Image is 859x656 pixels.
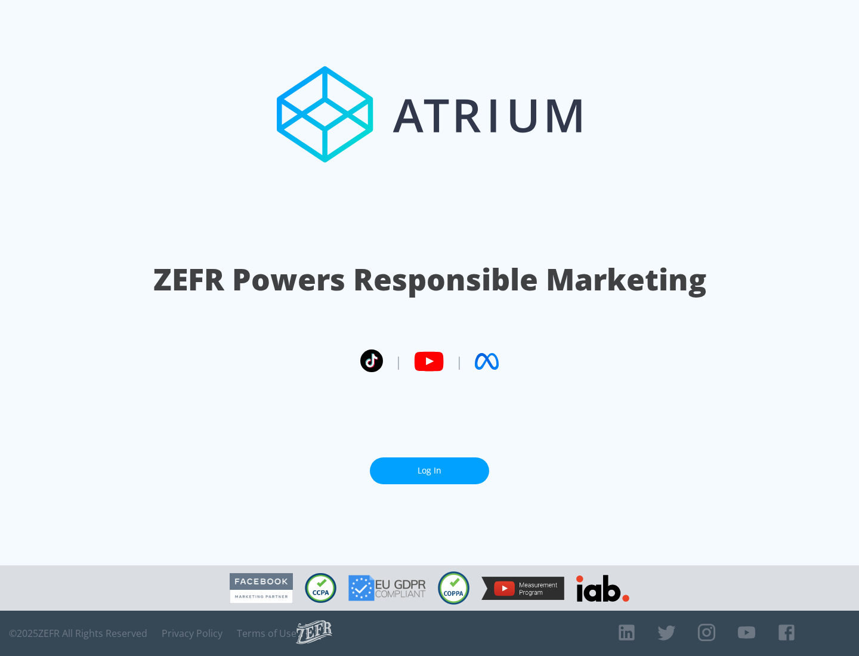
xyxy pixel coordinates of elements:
a: Privacy Policy [162,627,223,639]
img: YouTube Measurement Program [481,577,564,600]
a: Terms of Use [237,627,296,639]
h1: ZEFR Powers Responsible Marketing [153,259,706,300]
span: | [456,352,463,370]
span: | [395,352,402,370]
img: IAB [576,575,629,602]
a: Log In [370,457,489,484]
img: CCPA Compliant [305,573,336,603]
img: GDPR Compliant [348,575,426,601]
img: COPPA Compliant [438,571,469,605]
img: Facebook Marketing Partner [230,573,293,604]
span: © 2025 ZEFR All Rights Reserved [9,627,147,639]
